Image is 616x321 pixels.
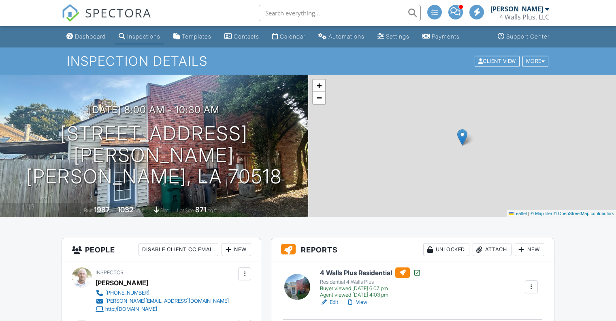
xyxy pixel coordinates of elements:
[62,4,79,22] img: The Best Home Inspection Software - Spectora
[96,289,229,297] a: [PHONE_NUMBER]
[62,11,151,28] a: SPECTORA
[67,54,549,68] h1: Inspection Details
[506,33,550,40] div: Support Center
[320,267,421,298] a: 4 Walls Plus Residential Residential 4 Walls Plus Buyer viewed [DATE] 6:07 pm Agent viewed [DATE]...
[509,211,527,216] a: Leaflet
[182,33,211,40] div: Templates
[105,298,229,304] div: [PERSON_NAME][EMAIL_ADDRESS][DOMAIN_NAME]
[328,33,364,40] div: Automations
[271,238,554,261] h3: Reports
[85,4,151,21] span: SPECTORA
[160,207,169,213] span: slab
[96,269,124,276] span: Inspector
[316,80,322,90] span: +
[134,207,146,213] span: sq. ft.
[208,207,218,213] span: sq.ft.
[127,33,160,40] div: Inspections
[89,104,220,115] h3: [DATE] 8:00 am - 10:30 am
[62,238,261,261] h3: People
[96,305,229,313] a: http:/[DOMAIN_NAME]
[320,292,421,298] div: Agent viewed [DATE] 4:03 pm
[320,298,338,306] a: Edit
[320,279,421,285] div: Residential 4 Walls Plus
[475,56,520,67] div: Client View
[177,207,194,213] span: Lot Size
[474,58,522,64] a: Client View
[432,33,460,40] div: Payments
[105,290,149,296] div: [PHONE_NUMBER]
[139,243,218,256] div: Disable Client CC Email
[117,205,133,214] div: 1032
[269,29,309,44] a: Calendar
[222,243,251,256] div: New
[346,298,367,306] a: View
[13,123,295,187] h1: [STREET_ADDRESS][PERSON_NAME] [PERSON_NAME], LA 70518
[96,277,148,289] div: [PERSON_NAME]
[280,33,305,40] div: Calendar
[195,205,207,214] div: 871
[313,92,325,104] a: Zoom out
[515,243,544,256] div: New
[259,5,421,21] input: Search everything...
[75,33,106,40] div: Dashboard
[234,33,259,40] div: Contacts
[320,267,421,278] h6: 4 Walls Plus Residential
[94,205,110,214] div: 1987
[105,306,157,312] div: http:/[DOMAIN_NAME]
[313,80,325,92] a: Zoom in
[457,129,467,146] img: Marker
[96,297,229,305] a: [PERSON_NAME][EMAIL_ADDRESS][DOMAIN_NAME]
[528,211,529,216] span: |
[316,93,322,103] span: −
[499,13,549,21] div: 4 Walls Plus, LLC
[84,207,93,213] span: Built
[473,243,512,256] div: Attach
[423,243,469,256] div: Unlocked
[490,5,543,13] div: [PERSON_NAME]
[419,29,463,44] a: Payments
[386,33,409,40] div: Settings
[531,211,552,216] a: © MapTiler
[63,29,109,44] a: Dashboard
[221,29,262,44] a: Contacts
[495,29,553,44] a: Support Center
[315,29,368,44] a: Automations (Advanced)
[115,29,164,44] a: Inspections
[170,29,215,44] a: Templates
[374,29,413,44] a: Settings
[522,56,549,67] div: More
[554,211,614,216] a: © OpenStreetMap contributors
[320,285,421,292] div: Buyer viewed [DATE] 6:07 pm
